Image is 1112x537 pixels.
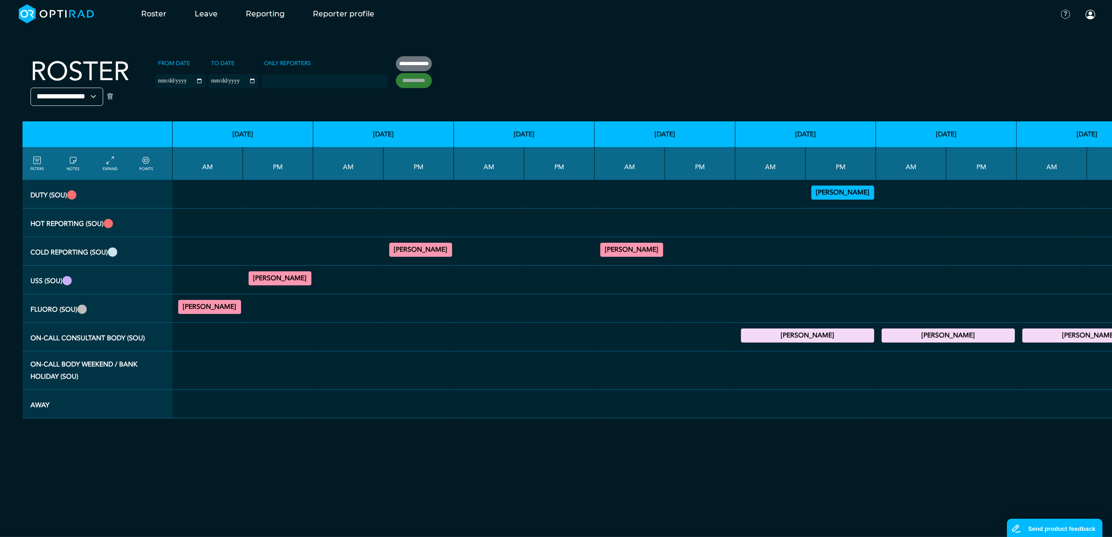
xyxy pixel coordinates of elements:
[155,56,193,70] label: From date
[249,271,311,285] div: General US 13:00 - 17:00
[1017,147,1087,180] th: AM
[23,294,173,323] th: Fluoro (SOU)
[882,328,1015,343] div: On-Call Consultant Body 17:00 - 21:00
[735,147,806,180] th: AM
[883,330,1014,341] summary: [PERSON_NAME]
[23,390,173,418] th: Away
[742,330,873,341] summary: [PERSON_NAME]
[389,243,452,257] div: General CT 13:00 - 17:30
[23,180,173,209] th: Duty (SOU)
[454,147,524,180] th: AM
[262,75,309,84] input: null
[665,147,735,180] th: PM
[67,155,79,172] a: show/hide notes
[741,328,874,343] div: On-Call Consultant Body 17:00 - 21:00
[600,243,663,257] div: General CT 09:30 - 12:30
[261,56,314,70] label: Only Reporters
[813,187,873,198] summary: [PERSON_NAME]
[178,300,241,314] div: FLU General Adult 10:00 - 13:00
[946,147,1017,180] th: PM
[250,273,310,284] summary: [PERSON_NAME]
[876,121,1017,147] th: [DATE]
[595,121,735,147] th: [DATE]
[735,121,876,147] th: [DATE]
[313,147,384,180] th: AM
[173,147,243,180] th: AM
[811,186,874,200] div: Vetting (30 PF Points) 13:00 - 17:00
[23,209,173,237] th: Hot Reporting (SOU)
[23,323,173,351] th: On-Call Consultant Body (SOU)
[595,147,665,180] th: AM
[208,56,237,70] label: To date
[103,155,118,172] a: collapse/expand entries
[139,155,153,172] a: collapse/expand expected points
[30,155,44,172] a: FILTERS
[30,56,129,88] h2: Roster
[19,4,94,23] img: brand-opti-rad-logos-blue-and-white-d2f68631ba2948856bd03f2d395fb146ddc8fb01b4b6e9315ea85fa773367...
[243,147,313,180] th: PM
[454,121,595,147] th: [DATE]
[524,147,595,180] th: PM
[173,121,313,147] th: [DATE]
[313,121,454,147] th: [DATE]
[23,237,173,266] th: Cold Reporting (SOU)
[180,301,240,313] summary: [PERSON_NAME]
[806,147,876,180] th: PM
[876,147,946,180] th: AM
[23,266,173,294] th: USS (SOU)
[23,351,173,390] th: On-Call Body Weekend / Bank Holiday (SOU)
[602,244,662,255] summary: [PERSON_NAME]
[384,147,454,180] th: PM
[391,244,451,255] summary: [PERSON_NAME]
